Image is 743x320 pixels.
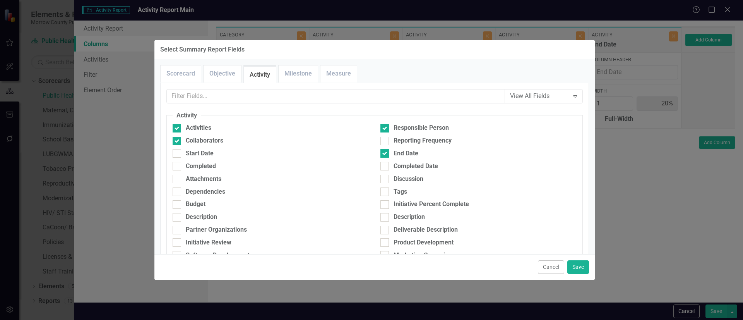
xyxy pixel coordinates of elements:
[244,67,276,83] a: Activity
[160,46,245,53] div: Select Summary Report Fields
[186,200,205,209] div: Budget
[186,188,225,196] div: Dependencies
[186,124,211,132] div: Activities
[186,162,216,171] div: Completed
[186,136,223,145] div: Collaborators
[538,260,564,274] button: Cancel
[173,111,201,120] legend: Activity
[186,149,214,158] div: Start Date
[186,251,250,260] div: Software Development
[394,213,425,222] div: Description
[279,65,318,82] a: Milestone
[394,251,452,260] div: Marketing Campaign
[186,175,221,184] div: Attachments
[394,149,418,158] div: End Date
[166,89,505,103] input: Filter Fields...
[204,65,241,82] a: Objective
[394,136,452,145] div: Reporting Frequency
[394,162,438,171] div: Completed Date
[186,213,217,222] div: Description
[186,225,247,234] div: Partner Organizations
[394,225,458,234] div: Deliverable Description
[510,92,569,101] div: View All Fields
[161,65,201,82] a: Scorecard
[394,238,454,247] div: Product Development
[394,188,407,196] div: Tags
[394,124,449,132] div: Responsible Person
[394,175,423,184] div: Discussion
[394,200,469,209] div: Initiative Percent Complete
[186,238,231,247] div: Initiative Review
[320,65,357,82] a: Measure
[567,260,589,274] button: Save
